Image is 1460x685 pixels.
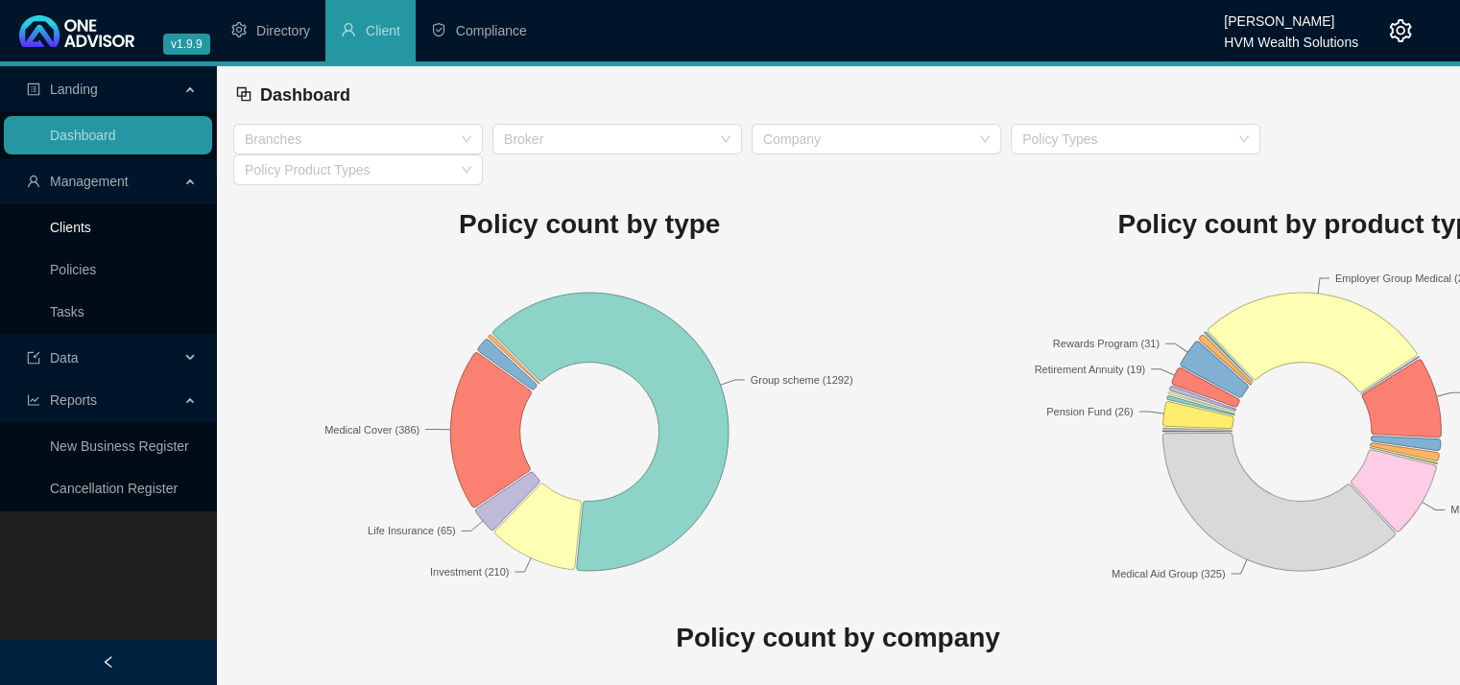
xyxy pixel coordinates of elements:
[102,655,115,669] span: left
[1053,338,1160,349] text: Rewards Program (31)
[50,262,96,277] a: Policies
[50,304,84,319] a: Tasks
[1224,26,1358,47] div: HVM Wealth Solutions
[324,423,419,435] text: Medical Cover (386)
[50,481,178,496] a: Cancellation Register
[27,351,40,365] span: import
[50,128,116,143] a: Dashboard
[233,203,945,246] h1: Policy count by type
[50,174,129,189] span: Management
[163,34,210,55] span: v1.9.9
[50,350,79,366] span: Data
[366,23,400,38] span: Client
[233,617,1443,659] h1: Policy count by company
[19,15,134,47] img: 2df55531c6924b55f21c4cf5d4484680-logo-light.svg
[1389,19,1412,42] span: setting
[368,525,456,536] text: Life Insurance (65)
[1046,405,1134,416] text: Pension Fund (26)
[456,23,527,38] span: Compliance
[430,566,510,578] text: Investment (210)
[50,220,91,235] a: Clients
[50,392,97,408] span: Reports
[1035,363,1146,374] text: Retirement Annuity (19)
[27,83,40,96] span: profile
[50,438,189,454] a: New Business Register
[431,22,446,37] span: safety
[751,373,853,385] text: Group scheme (1292)
[50,82,98,97] span: Landing
[1112,567,1226,579] text: Medical Aid Group (325)
[235,85,252,103] span: block
[27,175,40,188] span: user
[1224,5,1358,26] div: [PERSON_NAME]
[231,22,247,37] span: setting
[341,22,356,37] span: user
[260,85,350,105] span: Dashboard
[256,23,310,38] span: Directory
[27,393,40,407] span: line-chart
